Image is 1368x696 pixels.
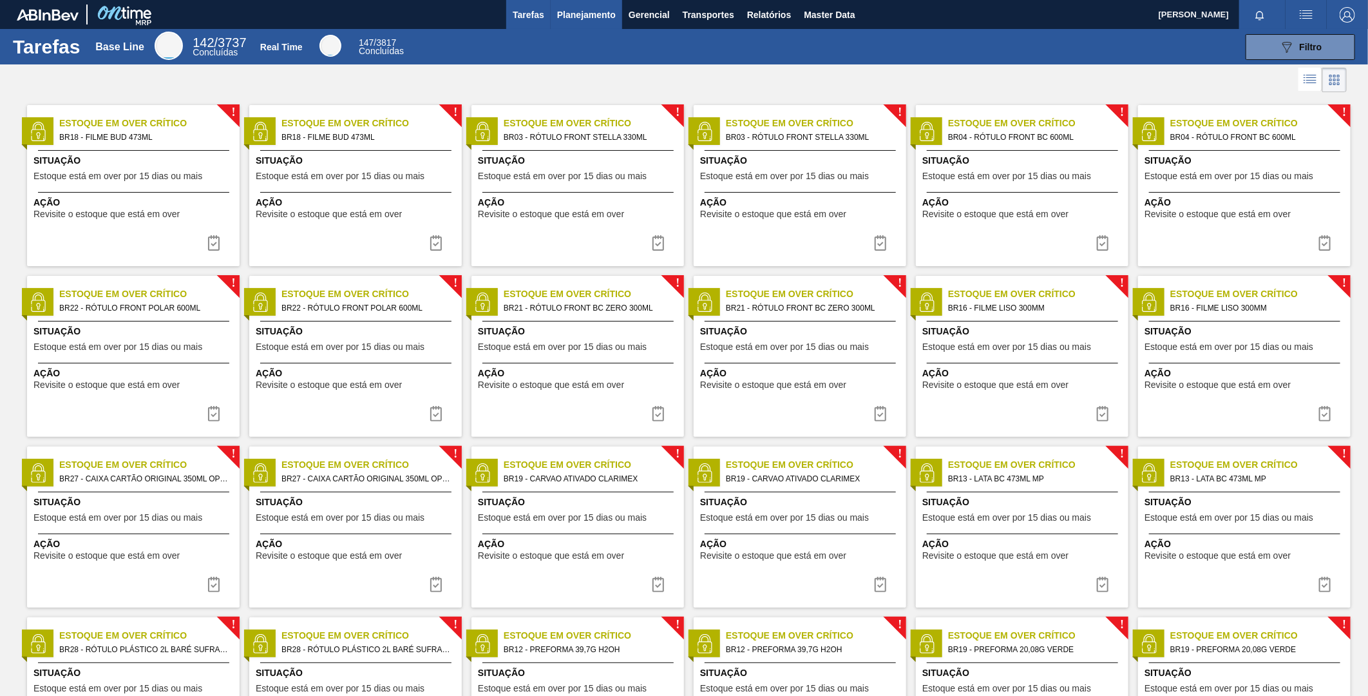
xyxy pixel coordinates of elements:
span: ! [453,278,457,288]
span: Estoque está em over por 15 dias ou mais [256,171,424,181]
span: Situação [700,325,903,338]
span: ! [676,449,679,459]
img: icon-task complete [1095,235,1110,251]
span: ! [1342,108,1346,117]
img: icon-task complete [873,577,888,592]
span: BR21 - RÓTULO FRONT BC ZERO 300ML [726,301,896,315]
div: Completar tarefa: 30188963 [1309,230,1340,256]
span: BR28 - RÓTULO PLÁSTICO 2L BARÉ SUFRAMA AH [281,643,451,657]
span: Estoque em Over Crítico [1170,458,1351,472]
img: icon-task complete [873,406,888,421]
span: ! [1120,449,1124,459]
span: Revisite o estoque que está em over [1145,551,1291,561]
span: Ação [1145,196,1347,209]
span: BR03 - RÓTULO FRONT STELLA 330ML [726,130,896,144]
span: Ação [33,196,236,209]
button: icon-task complete [1309,572,1340,597]
span: Revisite o estoque que está em over [478,209,624,219]
img: status [28,293,48,312]
span: Ação [700,367,903,380]
button: Notificações [1239,6,1280,24]
span: BR21 - RÓTULO FRONT BC ZERO 300ML [504,301,674,315]
span: Estoque em Over Crítico [1170,117,1351,130]
span: Revisite o estoque que está em over [700,380,846,390]
span: BR18 - FILME BUD 473ML [281,130,451,144]
span: Estoque em Over Crítico [948,458,1128,472]
span: Estoque está em over por 15 dias ou mais [478,513,647,523]
img: status [473,463,492,483]
span: Revisite o estoque que está em over [922,551,1069,561]
h1: Tarefas [13,39,81,54]
span: Situação [1145,666,1347,680]
div: Completar tarefa: 30188965 [643,401,674,427]
span: Ação [700,537,903,551]
img: icon-task complete [873,235,888,251]
div: Completar tarefa: 30188968 [865,572,896,597]
span: Estoque em Over Crítico [1170,287,1351,301]
span: Estoque em Over Crítico [59,629,240,643]
span: Situação [256,325,459,338]
span: Situação [33,496,236,509]
div: Completar tarefa: 30188963 [1087,230,1118,256]
span: Revisite o estoque que está em over [33,209,180,219]
span: Estoque está em over por 15 dias ou mais [1145,342,1313,352]
span: Estoque está em over por 15 dias ou mais [33,171,202,181]
span: BR12 - PREFORMA 39,7G H2OH [726,643,896,657]
button: icon-task complete [1087,572,1118,597]
span: ! [898,108,902,117]
span: ! [1342,449,1346,459]
span: Estoque em Over Crítico [948,629,1128,643]
div: Completar tarefa: 30188969 [1087,572,1118,597]
span: Gerencial [629,7,670,23]
img: status [695,463,714,483]
span: BR22 - RÓTULO FRONT POLAR 600ML [59,301,229,315]
span: Estoque em Over Crítico [281,117,462,130]
span: BR19 - PREFORMA 20,08G VERDE [948,643,1118,657]
img: status [1139,634,1159,653]
div: Completar tarefa: 30188969 [1309,572,1340,597]
span: BR13 - LATA BC 473ML MP [1170,472,1340,486]
img: icon-task complete [1317,577,1333,592]
span: BR27 - CAIXA CARTÃO ORIGINAL 350ML OPEN CORNER [59,472,229,486]
span: Ação [256,537,459,551]
button: icon-task complete [643,572,674,597]
button: icon-task complete [865,230,896,256]
img: userActions [1298,7,1314,23]
button: icon-task complete [865,572,896,597]
span: Revisite o estoque que está em over [256,380,402,390]
span: BR19 - PREFORMA 20,08G VERDE [1170,643,1340,657]
span: ! [231,278,235,288]
img: status [917,122,936,141]
span: ! [1120,278,1124,288]
span: Ação [922,196,1125,209]
span: Estoque em Over Crítico [281,458,462,472]
span: BR19 - CARVAO ATIVADO CLARIMEX [726,472,896,486]
span: BR18 - FILME BUD 473ML [59,130,229,144]
img: status [473,122,492,141]
span: Estoque está em over por 15 dias ou mais [922,684,1091,693]
img: icon-task complete [1095,577,1110,592]
span: Planejamento [557,7,616,23]
span: Estoque está em over por 15 dias ou mais [922,342,1091,352]
div: Real Time [260,42,303,52]
img: Logout [1340,7,1355,23]
span: Situação [33,666,236,680]
span: Situação [478,666,681,680]
span: Estoque em Over Crítico [59,287,240,301]
span: ! [231,108,235,117]
span: Estoque em Over Crítico [59,458,240,472]
span: Situação [922,325,1125,338]
span: Situação [478,496,681,509]
span: Estoque em Over Crítico [1170,629,1351,643]
span: ! [1120,620,1124,630]
span: Situação [1145,496,1347,509]
div: Visão em Cards [1322,68,1347,92]
span: BR16 - FILME LISO 300MM [1170,301,1340,315]
span: Revisite o estoque que está em over [33,380,180,390]
div: Completar tarefa: 30188961 [198,230,229,256]
img: status [695,634,714,653]
span: BR04 - RÓTULO FRONT BC 600ML [948,130,1118,144]
span: Situação [700,666,903,680]
span: Estoque está em over por 15 dias ou mais [700,684,869,693]
img: status [695,122,714,141]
